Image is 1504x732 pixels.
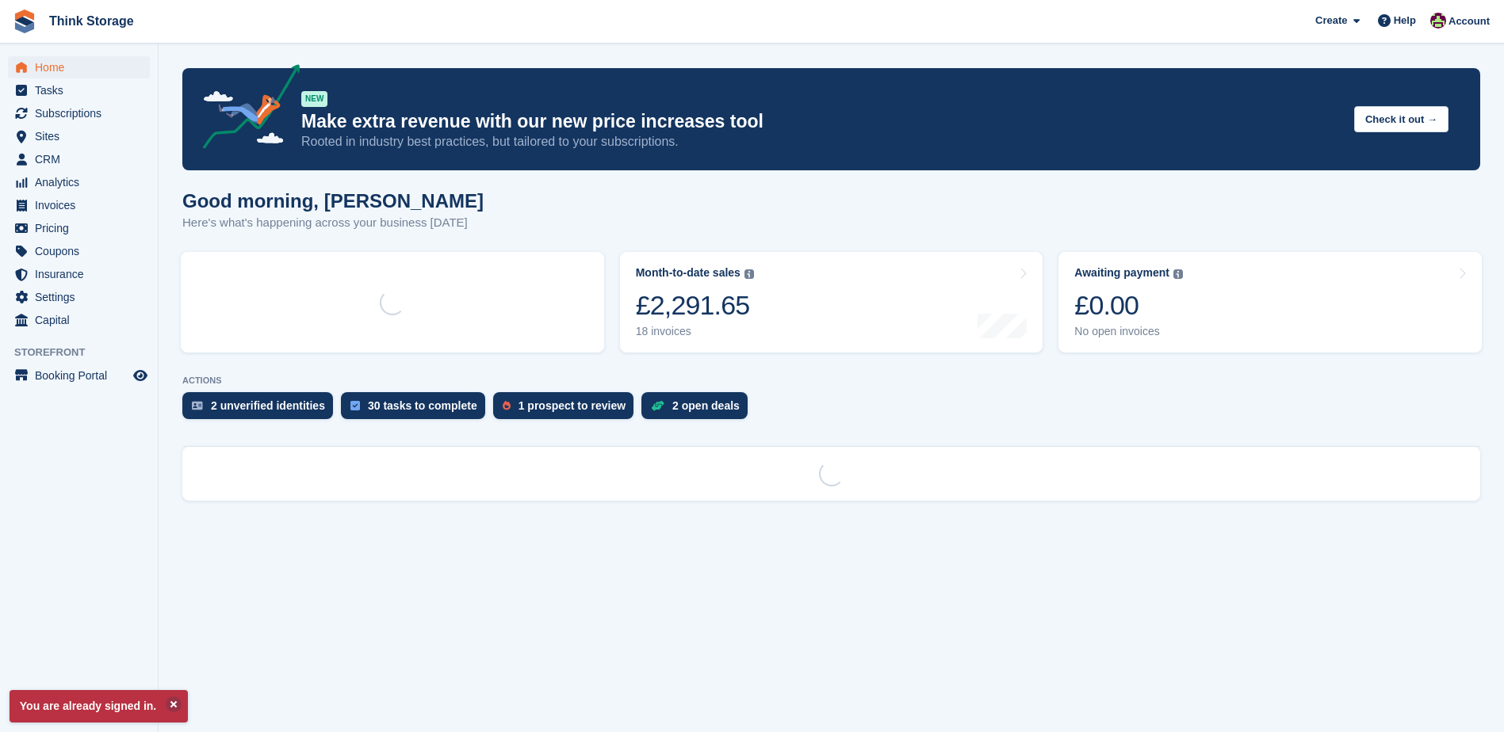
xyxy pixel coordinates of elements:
button: Check it out → [1354,106,1449,132]
span: Invoices [35,194,130,216]
p: Here's what's happening across your business [DATE] [182,214,484,232]
div: 1 prospect to review [519,399,626,412]
div: Month-to-date sales [636,266,741,280]
a: menu [8,148,150,170]
a: menu [8,217,150,239]
span: Insurance [35,263,130,285]
span: Tasks [35,79,130,101]
a: 2 unverified identities [182,392,341,427]
img: price-adjustments-announcement-icon-8257ccfd72463d97f412b2fc003d46551f7dbcb40ab6d574587a9cd5c0d94... [189,64,300,154]
a: 30 tasks to complete [341,392,493,427]
span: Coupons [35,240,130,262]
div: £2,291.65 [636,289,754,322]
div: 30 tasks to complete [368,399,477,412]
a: menu [8,263,150,285]
a: 1 prospect to review [493,392,641,427]
a: menu [8,309,150,331]
a: Think Storage [43,8,140,34]
span: Analytics [35,171,130,193]
span: CRM [35,148,130,170]
img: prospect-51fa495bee0391a8d652442698ab0144808aea92771e9ea1ae160a38d050c398.svg [503,401,511,410]
a: Preview store [131,366,150,385]
p: Rooted in industry best practices, but tailored to your subscriptions. [301,133,1341,151]
p: Make extra revenue with our new price increases tool [301,110,1341,133]
div: No open invoices [1074,325,1183,338]
div: 18 invoices [636,325,754,338]
div: NEW [301,91,327,107]
a: menu [8,56,150,78]
span: Settings [35,286,130,308]
p: You are already signed in. [10,690,188,722]
a: menu [8,102,150,124]
a: menu [8,364,150,387]
img: icon-info-grey-7440780725fd019a000dd9b08b2336e03edf1995a4989e88bcd33f0948082b44.svg [1173,269,1183,279]
a: Awaiting payment £0.00 No open invoices [1058,252,1482,353]
div: Awaiting payment [1074,266,1169,280]
img: deal-1b604bf984904fb50ccaf53a9ad4b4a5d6e5aea283cecdc64d6e3604feb123c2.svg [651,400,664,411]
img: verify_identity-adf6edd0f0f0b5bbfe63781bf79b02c33cf7c696d77639b501bdc392416b5a36.svg [192,401,203,410]
span: Booking Portal [35,364,130,387]
a: menu [8,125,150,147]
div: £0.00 [1074,289,1183,322]
span: Storefront [14,345,158,360]
a: menu [8,240,150,262]
a: menu [8,194,150,216]
span: Sites [35,125,130,147]
a: menu [8,79,150,101]
h1: Good morning, [PERSON_NAME] [182,190,484,212]
span: Capital [35,309,130,331]
a: menu [8,171,150,193]
a: Month-to-date sales £2,291.65 18 invoices [620,252,1043,353]
span: Account [1449,13,1490,29]
img: icon-info-grey-7440780725fd019a000dd9b08b2336e03edf1995a4989e88bcd33f0948082b44.svg [744,269,754,279]
span: Home [35,56,130,78]
span: Subscriptions [35,102,130,124]
span: Help [1394,13,1416,29]
span: Pricing [35,217,130,239]
div: 2 unverified identities [211,399,325,412]
span: Create [1315,13,1347,29]
a: menu [8,286,150,308]
img: task-75834270c22a3079a89374b754ae025e5fb1db73e45f91037f5363f120a921f8.svg [350,401,360,410]
div: 2 open deals [672,399,740,412]
img: stora-icon-8386f47178a22dfd0bd8f6a31ec36ba5ce8667c1dd55bd0f319d3a0aa187defe.svg [13,10,36,33]
p: ACTIONS [182,376,1480,386]
a: 2 open deals [641,392,756,427]
img: Donna [1430,13,1446,29]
